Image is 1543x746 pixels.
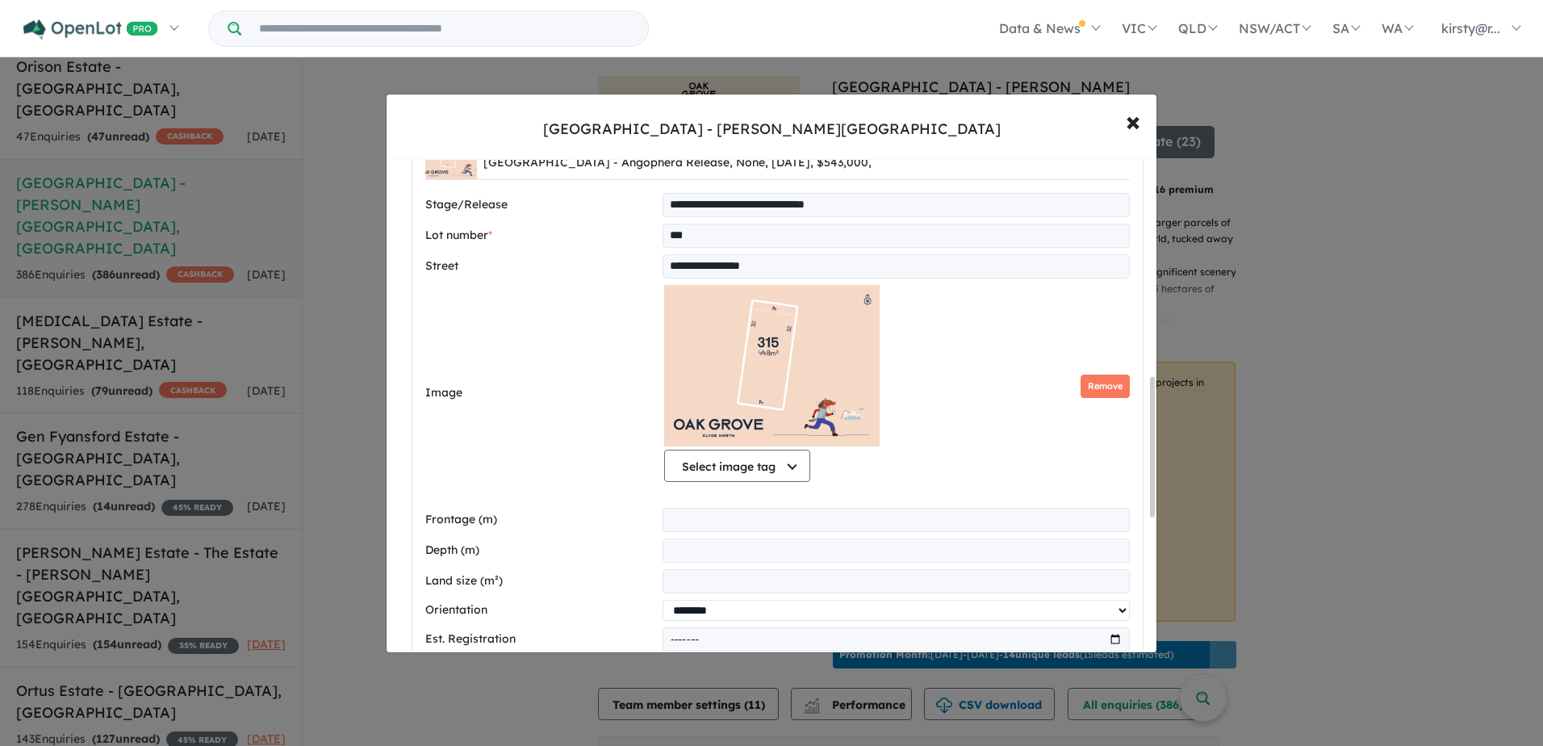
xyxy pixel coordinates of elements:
[425,510,656,530] label: Frontage (m)
[1081,375,1130,398] button: Remove
[1441,20,1500,36] span: kirsty@r...
[425,630,656,649] label: Est. Registration
[425,383,658,403] label: Image
[483,153,872,173] div: [GEOGRAPHIC_DATA] - Angophera Release, None, [DATE], $543,000,
[425,572,656,591] label: Land size (m²)
[425,601,656,620] label: Orientation
[1126,103,1140,138] span: ×
[543,119,1001,140] div: [GEOGRAPHIC_DATA] - [PERSON_NAME][GEOGRAPHIC_DATA]
[425,226,656,245] label: Lot number
[664,450,810,482] button: Select image tag
[664,285,880,446] img: AGLg1Kba6dh5AAAAAElFTkSuQmCC
[23,19,158,40] img: Openlot PRO Logo White
[425,257,656,276] label: Street
[425,541,656,560] label: Depth (m)
[245,11,645,46] input: Try estate name, suburb, builder or developer
[425,195,656,215] label: Stage/Release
